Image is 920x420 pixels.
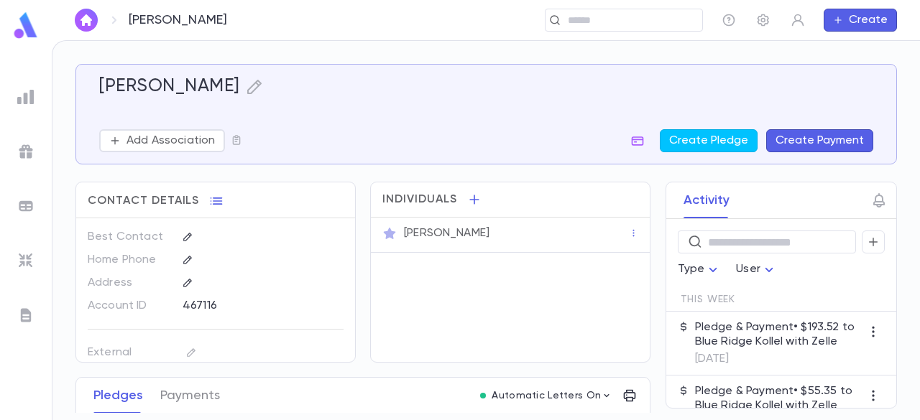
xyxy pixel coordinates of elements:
[88,271,170,294] p: Address
[736,256,778,284] div: User
[17,197,34,215] img: batches_grey.339ca447c9d9533ef1741baa751efc33.svg
[404,226,489,241] p: [PERSON_NAME]
[695,384,862,413] p: Pledge & Payment • $55.35 to Blue Ridge Kollel with Zelle
[126,134,215,148] p: Add Association
[78,14,95,26] img: home_white.a664292cf8c1dea59945f0da9f25487c.svg
[681,294,736,305] span: This Week
[88,341,170,374] p: External Account ID
[99,76,240,98] h5: [PERSON_NAME]
[88,248,170,271] p: Home Phone
[129,12,227,28] p: [PERSON_NAME]
[382,192,457,207] span: Individuals
[17,307,34,324] img: letters_grey.7941b92b52307dd3b8a917253454ce1c.svg
[678,256,722,284] div: Type
[492,390,601,401] p: Automatic Letters On
[695,352,862,366] p: [DATE]
[93,378,143,414] button: Pledges
[88,194,199,208] span: Contact Details
[474,386,618,406] button: Automatic Letters On
[684,182,730,218] button: Activity
[678,263,705,275] span: Type
[824,9,897,32] button: Create
[17,88,34,106] img: reports_grey.c525e4749d1bce6a11f5fe2a8de1b229.svg
[17,252,34,269] img: imports_grey.530a8a0e642e233f2baf0ef88e8c9fcb.svg
[99,129,225,152] button: Add Association
[736,263,760,275] span: User
[17,143,34,160] img: campaigns_grey.99e729a5f7ee94e3726e6486bddda8f1.svg
[766,129,873,152] button: Create Payment
[695,320,862,349] p: Pledge & Payment • $193.52 to Blue Ridge Kollel with Zelle
[88,294,170,317] p: Account ID
[160,378,220,414] button: Payments
[11,11,40,39] img: logo
[88,225,170,248] p: Best Contact
[660,129,758,152] button: Create Pledge
[183,294,313,316] div: 467116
